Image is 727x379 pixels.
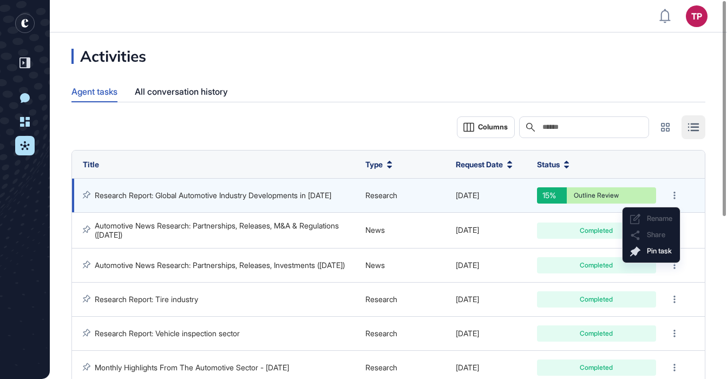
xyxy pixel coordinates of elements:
[537,187,567,204] div: 15%
[478,123,508,131] span: Columns
[83,160,99,169] span: Title
[456,260,479,270] span: [DATE]
[365,260,385,270] span: News
[545,330,648,337] div: Completed
[365,329,397,338] span: Research
[537,159,560,170] span: Status
[365,159,392,170] button: Type
[95,295,198,304] a: Research Report: Tire industry
[686,5,708,27] button: TP
[456,159,503,170] span: Request Date
[15,14,35,33] div: entrapeer-logo
[545,227,648,234] div: Completed
[365,295,397,304] span: Research
[95,191,331,200] a: Research Report: Global Automotive Industry Developments in [DATE]
[365,191,397,200] span: Research
[647,247,672,255] span: Pin task
[456,295,479,304] span: [DATE]
[456,363,479,372] span: [DATE]
[71,49,146,64] div: Activities
[545,296,648,303] div: Completed
[457,116,515,138] button: Columns
[71,81,117,101] div: Agent tasks
[456,329,479,338] span: [DATE]
[135,81,228,102] div: All conversation history
[95,329,240,338] a: Research Report: Vehicle inspection sector
[545,364,648,371] div: Completed
[456,159,513,170] button: Request Date
[365,159,383,170] span: Type
[545,192,648,199] div: Outline Review
[95,260,345,270] a: Automotive News Research: Partnerships, Releases, Investments ([DATE])
[545,262,648,269] div: Completed
[365,363,397,372] span: Research
[456,225,479,234] span: [DATE]
[95,363,289,372] a: Monthly Highlights From The Automotive Sector - [DATE]
[456,191,479,200] span: [DATE]
[365,225,385,234] span: News
[537,159,569,170] button: Status
[95,221,341,239] a: Automotive News Research: Partnerships, Releases, M&A & Regulations ([DATE])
